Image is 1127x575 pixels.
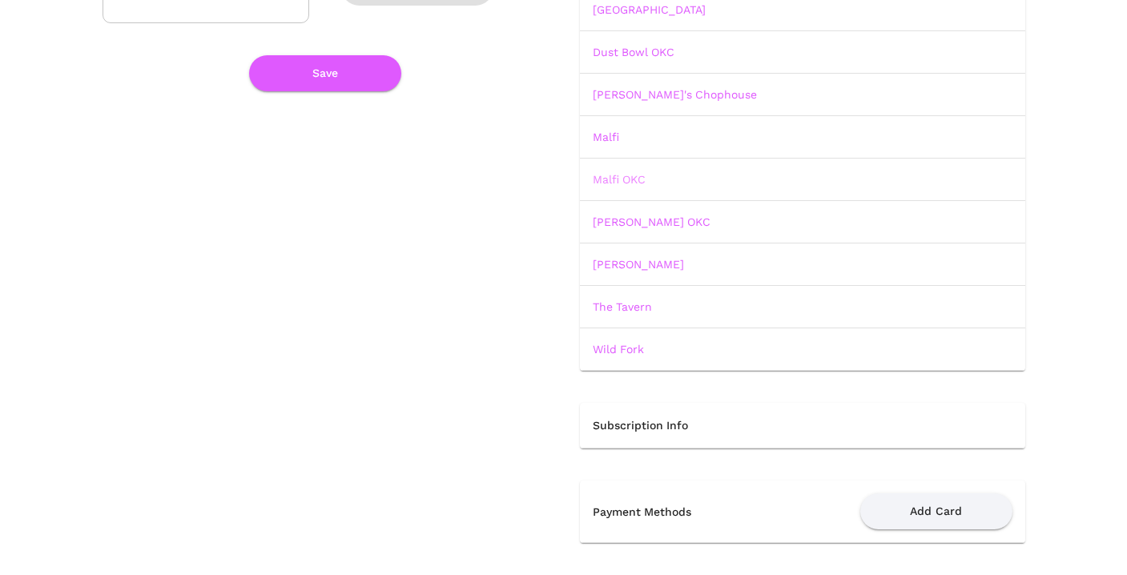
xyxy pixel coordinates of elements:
[593,131,619,143] a: Malfi
[593,88,757,101] a: [PERSON_NAME]'s Chophouse
[860,493,1012,529] button: Add Card
[860,504,1012,517] a: Add Card
[580,403,1025,448] th: Subscription Info
[249,55,401,91] button: Save
[593,300,652,313] a: The Tavern
[580,481,763,543] th: Payment Methods
[593,215,710,228] a: [PERSON_NAME] OKC
[593,173,646,186] a: Malfi OKC
[593,343,644,356] a: Wild Fork
[593,3,706,16] a: [GEOGRAPHIC_DATA]
[593,258,684,271] a: [PERSON_NAME]
[593,46,674,58] a: Dust Bowl OKC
